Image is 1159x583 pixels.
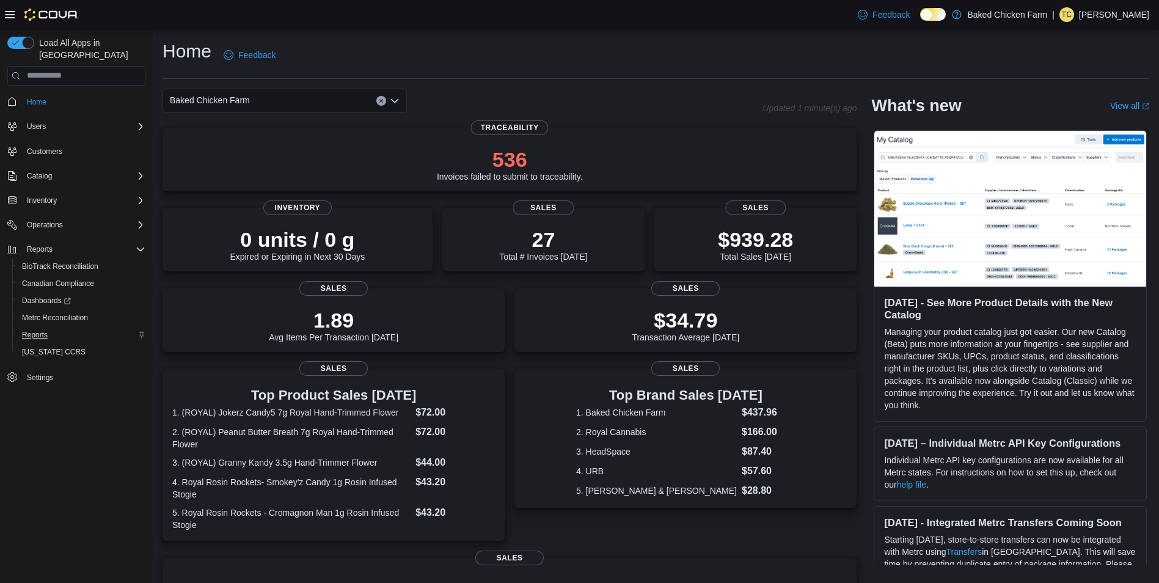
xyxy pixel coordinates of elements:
span: Sales [725,200,786,215]
button: Reports [2,241,150,258]
button: Users [2,118,150,135]
button: Clear input [376,96,386,106]
a: Home [22,95,51,109]
p: | [1052,7,1055,22]
p: 27 [499,227,587,252]
p: [PERSON_NAME] [1079,7,1149,22]
button: Catalog [2,167,150,185]
span: Feedback [872,9,910,21]
span: Settings [27,373,53,383]
span: Traceability [471,120,549,135]
div: Avg Items Per Transaction [DATE] [269,308,398,342]
button: Reports [22,242,57,257]
span: Canadian Compliance [22,279,94,288]
dd: $437.96 [742,405,795,420]
svg: External link [1142,103,1149,110]
a: Customers [22,144,67,159]
dt: 5. Royal Rosin Rockets - Cromagnon Man 1g Rosin Infused Stogie [172,507,411,531]
span: Dashboards [17,293,145,308]
dt: 2. (ROYAL) Peanut Butter Breath 7g Royal Hand-Trimmed Flower [172,426,411,450]
span: Sales [475,551,544,565]
button: Operations [2,216,150,233]
span: Users [27,122,46,131]
h1: Home [163,39,211,64]
dd: $28.80 [742,483,795,498]
span: Operations [27,220,63,230]
div: Total # Invoices [DATE] [499,227,587,262]
h3: Top Brand Sales [DATE] [576,388,795,403]
p: Individual Metrc API key configurations are now available for all Metrc states. For instructions ... [884,454,1136,491]
p: 0 units / 0 g [230,227,365,252]
span: Customers [27,147,62,156]
button: Settings [2,368,150,386]
span: Sales [651,281,720,296]
p: $939.28 [718,227,793,252]
button: Open list of options [390,96,400,106]
span: Operations [22,218,145,232]
dd: $72.00 [415,425,495,439]
dd: $44.00 [415,455,495,470]
img: Cova [24,9,79,21]
a: Settings [22,370,58,385]
button: Canadian Compliance [12,275,150,292]
a: View allExternal link [1110,101,1149,111]
a: Metrc Reconciliation [17,310,93,325]
div: Transaction Average [DATE] [632,308,740,342]
button: Home [2,93,150,111]
span: Metrc Reconciliation [17,310,145,325]
dt: 3. (ROYAL) Granny Kandy 3.5g Hand-Trimmer Flower [172,457,411,469]
a: Dashboards [17,293,76,308]
a: Feedback [853,2,915,27]
button: Reports [12,326,150,343]
span: Inventory [22,193,145,208]
span: Sales [651,361,720,376]
h3: Top Product Sales [DATE] [172,388,495,403]
h3: [DATE] - See More Product Details with the New Catalog [884,296,1136,321]
h2: What's new [871,96,961,116]
nav: Complex example [7,88,145,418]
span: BioTrack Reconciliation [22,262,98,271]
a: Canadian Compliance [17,276,99,291]
button: Operations [22,218,68,232]
dt: 1. Baked Chicken Farm [576,406,737,419]
p: Updated 1 minute(s) ago [762,103,857,113]
button: Metrc Reconciliation [12,309,150,326]
span: Inventory [27,196,57,205]
dd: $43.20 [415,475,495,490]
a: [US_STATE] CCRS [17,345,90,359]
a: Dashboards [12,292,150,309]
span: Catalog [22,169,145,183]
dt: 4. URB [576,465,737,477]
span: Sales [299,361,368,376]
h3: [DATE] - Integrated Metrc Transfers Coming Soon [884,516,1136,529]
span: Feedback [238,49,276,61]
a: Feedback [219,43,280,67]
span: Home [27,97,46,107]
span: Customers [22,144,145,159]
span: Metrc Reconciliation [22,313,88,323]
span: [US_STATE] CCRS [22,347,86,357]
span: Washington CCRS [17,345,145,359]
a: Reports [17,328,53,342]
a: BioTrack Reconciliation [17,259,103,274]
dt: 4. Royal Rosin Rockets- Smokey'z Candy 1g Rosin Infused Stogie [172,476,411,501]
p: Managing your product catalog just got easier. Our new Catalog (Beta) puts more information at yo... [884,326,1136,411]
dt: 5. [PERSON_NAME] & [PERSON_NAME] [576,485,737,497]
span: Users [22,119,145,134]
h3: [DATE] – Individual Metrc API Key Configurations [884,437,1136,449]
span: Load All Apps in [GEOGRAPHIC_DATA] [34,37,145,61]
p: 1.89 [269,308,398,332]
span: Sales [513,200,574,215]
dd: $87.40 [742,444,795,459]
dd: $57.60 [742,464,795,479]
dt: 2. Royal Cannabis [576,426,737,438]
span: Inventory [263,200,332,215]
p: $34.79 [632,308,740,332]
button: Users [22,119,51,134]
dt: 1. (ROYAL) Jokerz Candy5 7g Royal Hand-Trimmed Flower [172,406,411,419]
div: Invoices failed to submit to traceability. [437,147,583,182]
span: Reports [27,244,53,254]
button: [US_STATE] CCRS [12,343,150,361]
span: Canadian Compliance [17,276,145,291]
